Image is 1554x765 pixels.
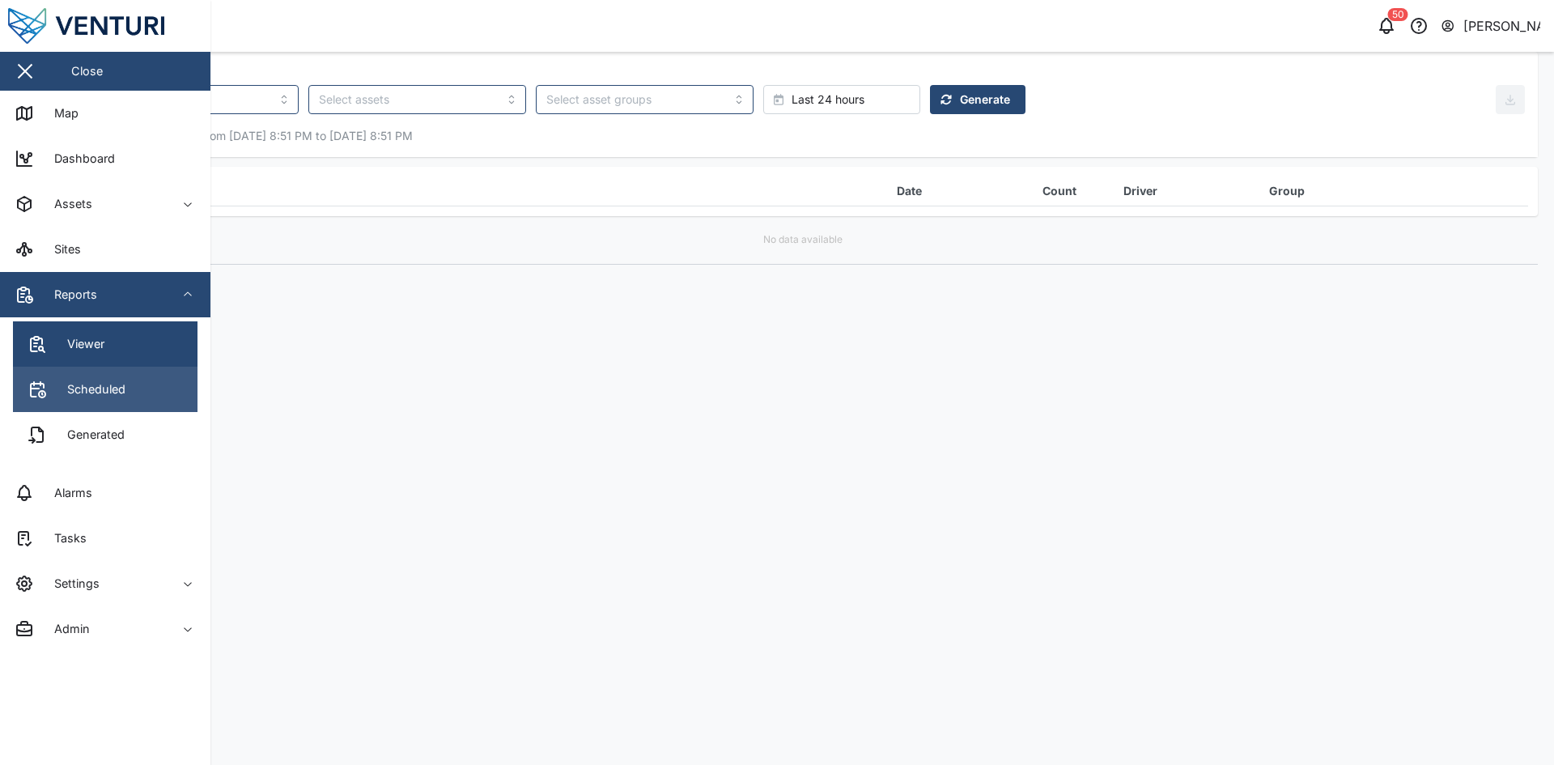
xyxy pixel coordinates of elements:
div: [PERSON_NAME] [1463,16,1541,36]
a: Generated [13,412,197,457]
th: Driver [1115,176,1261,206]
th: Count [1034,176,1115,206]
button: [PERSON_NAME] [1440,15,1541,37]
div: Dashboard [42,150,115,168]
div: Close [71,62,103,80]
div: Sites [42,240,81,258]
div: No data available [763,232,843,248]
div: Scheduled [55,380,125,398]
div: Displaying events from [DATE] 8:51 PM to [DATE] 8:51 PM [81,127,1525,145]
div: 50 [1388,8,1408,21]
input: Select asset groups [546,93,724,106]
span: Generate [960,86,1010,113]
button: Last 24 hours [763,85,920,114]
div: Map [42,104,79,122]
div: Alarms [42,484,92,502]
a: Scheduled [13,367,197,412]
th: Assets [78,176,889,206]
th: Group [1261,176,1407,206]
img: Main Logo [8,8,219,44]
div: Viewer [55,335,104,353]
div: Settings [42,575,100,593]
div: Assets [42,195,92,213]
th: Date [889,176,1034,206]
a: Viewer [13,321,197,367]
div: Reports [42,286,97,304]
input: Select assets [319,93,496,106]
button: Generate [930,85,1025,114]
div: Admin [42,620,90,638]
div: Tasks [42,529,87,547]
span: Last 24 hours [792,86,864,113]
div: Generated [55,426,125,444]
